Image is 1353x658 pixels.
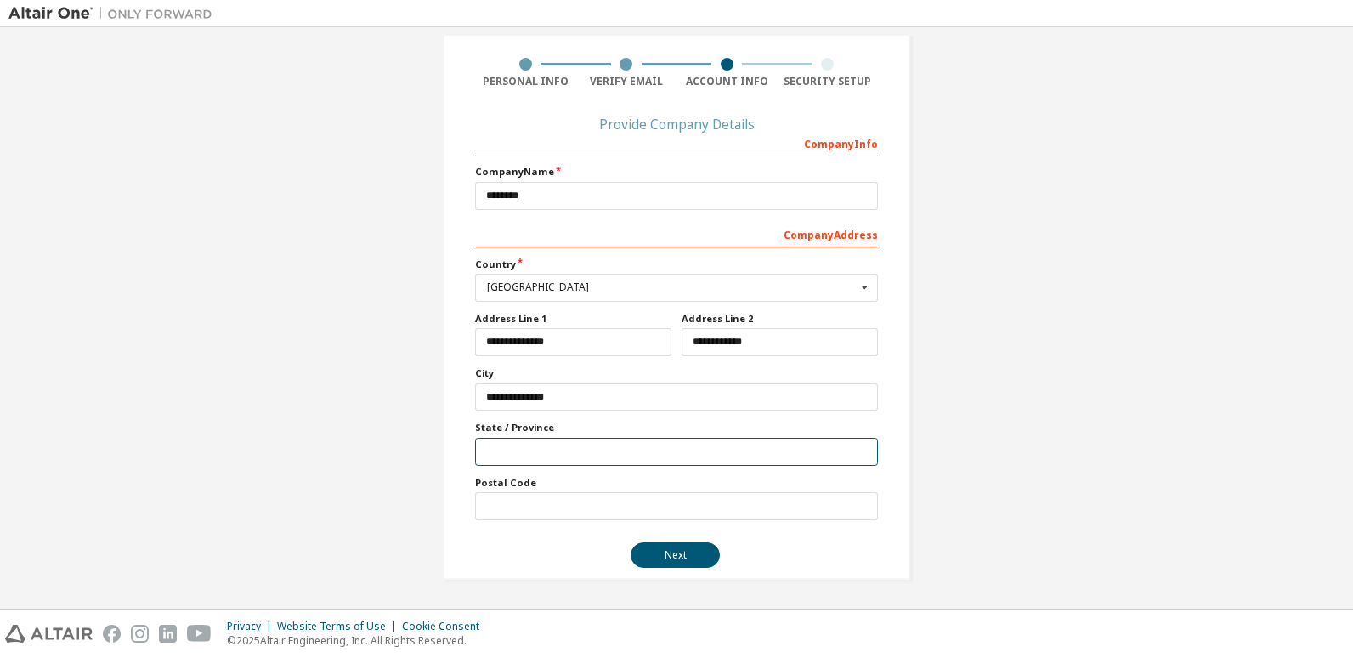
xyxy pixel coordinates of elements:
img: youtube.svg [187,625,212,643]
div: Company Info [475,129,878,156]
div: Account Info [676,75,778,88]
label: Company Name [475,165,878,179]
div: Provide Company Details [475,119,878,129]
div: Company Address [475,220,878,247]
label: Address Line 1 [475,312,671,326]
div: Verify Email [576,75,677,88]
div: [GEOGRAPHIC_DATA] [487,282,857,292]
p: © 2025 Altair Engineering, Inc. All Rights Reserved. [227,633,490,648]
div: Cookie Consent [402,620,490,633]
label: Address Line 2 [682,312,878,326]
label: Postal Code [475,476,878,490]
label: Country [475,258,878,271]
img: facebook.svg [103,625,121,643]
img: Altair One [8,5,221,22]
div: Personal Info [475,75,576,88]
div: Website Terms of Use [277,620,402,633]
img: altair_logo.svg [5,625,93,643]
label: State / Province [475,421,878,434]
img: instagram.svg [131,625,149,643]
label: City [475,366,878,380]
div: Privacy [227,620,277,633]
div: Security Setup [778,75,879,88]
img: linkedin.svg [159,625,177,643]
button: Next [631,542,720,568]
